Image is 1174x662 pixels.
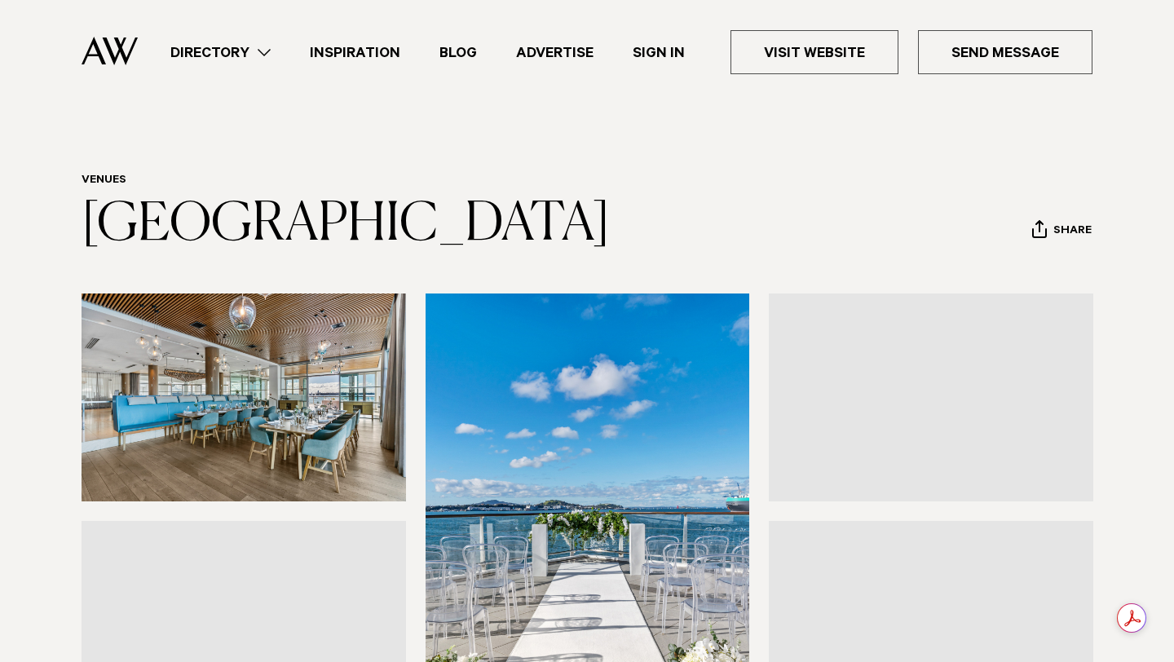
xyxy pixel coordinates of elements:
[420,42,497,64] a: Blog
[1053,224,1092,240] span: Share
[769,293,1093,501] a: Table setting Hilton Auckland
[82,174,126,188] a: Venues
[730,30,898,74] a: Visit Website
[82,37,138,65] img: Auckland Weddings Logo
[497,42,613,64] a: Advertise
[82,199,610,251] a: [GEOGRAPHIC_DATA]
[1031,219,1092,244] button: Share
[151,42,290,64] a: Directory
[82,293,406,501] img: Indoor dining Auckland venue
[918,30,1092,74] a: Send Message
[613,42,704,64] a: Sign In
[290,42,420,64] a: Inspiration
